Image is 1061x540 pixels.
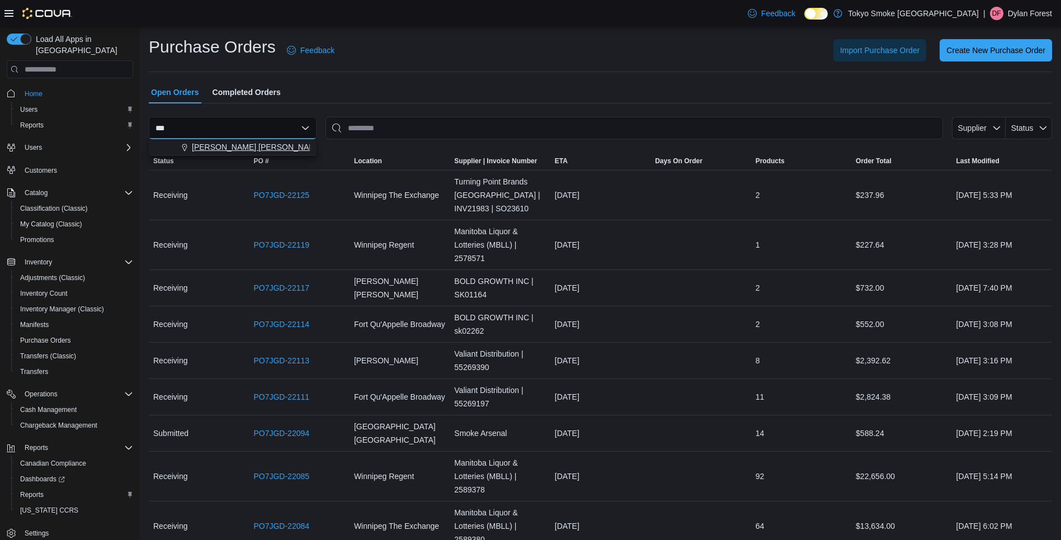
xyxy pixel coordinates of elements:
[20,289,68,298] span: Inventory Count
[550,277,650,299] div: [DATE]
[952,152,1053,170] button: Last Modified
[16,472,69,486] a: Dashboards
[253,238,309,252] a: PO7JGD-22119
[16,488,133,501] span: Reports
[20,459,86,468] span: Canadian Compliance
[20,526,133,540] span: Settings
[20,255,133,269] span: Inventory
[153,354,187,367] span: Receiving
[20,367,48,376] span: Transfers
[25,390,58,399] span: Operations
[20,305,104,314] span: Inventory Manager (Classic)
[20,220,82,229] span: My Catalog (Classic)
[550,184,650,206] div: [DATE]
[16,217,87,231] a: My Catalog (Classic)
[16,103,42,116] a: Users
[20,186,52,200] button: Catalog
[249,152,349,170] button: PO #
[20,87,47,101] a: Home
[952,277,1053,299] div: [DATE] 7:40 PM
[20,490,44,499] span: Reports
[20,121,44,130] span: Reports
[16,334,76,347] a: Purchase Orders
[16,217,133,231] span: My Catalog (Classic)
[2,440,138,456] button: Reports
[253,157,268,165] span: PO #
[851,184,951,206] div: $237.96
[11,348,138,364] button: Transfers (Classic)
[804,8,828,20] input: Dark Mode
[11,364,138,380] button: Transfers
[20,255,56,269] button: Inventory
[11,503,138,518] button: [US_STATE] CCRS
[16,103,133,116] span: Users
[25,89,43,98] span: Home
[2,254,138,270] button: Inventory
[16,119,48,132] a: Reports
[450,270,550,306] div: BOLD GROWTH INC | SK01164
[550,422,650,444] div: [DATE]
[354,238,414,252] span: Winnipeg Regent
[2,386,138,402] button: Operations
[20,164,62,177] a: Customers
[856,157,892,165] span: Order Total
[253,470,309,483] a: PO7JGD-22085
[20,141,133,154] span: Users
[149,139,317,155] button: [PERSON_NAME] [PERSON_NAME]
[20,141,46,154] button: Users
[25,188,48,197] span: Catalog
[16,318,133,331] span: Manifests
[454,157,537,165] span: Supplier | Invoice Number
[550,515,650,537] div: [DATE]
[20,105,37,114] span: Users
[940,39,1052,61] button: Create New Purchase Order
[253,390,309,404] a: PO7JGD-22111
[450,379,550,415] div: Valiant Distribution | 55269197
[761,8,795,19] span: Feedback
[253,519,309,533] a: PO7JGD-22084
[153,188,187,202] span: Receiving
[11,201,138,216] button: Classification (Classic)
[25,258,52,267] span: Inventory
[20,163,133,177] span: Customers
[20,405,77,414] span: Cash Management
[756,188,760,202] span: 2
[16,349,133,363] span: Transfers (Classic)
[16,318,53,331] a: Manifests
[16,365,133,378] span: Transfers
[16,457,91,470] a: Canadian Compliance
[20,506,78,515] span: [US_STATE] CCRS
[16,403,81,416] a: Cash Management
[11,456,138,471] button: Canadian Compliance
[153,238,187,252] span: Receiving
[20,273,85,282] span: Adjustments (Classic)
[16,302,109,316] a: Inventory Manager (Classic)
[450,170,550,220] div: Turning Point Brands [GEOGRAPHIC_DATA] | INV21983 | SO23610
[20,86,133,100] span: Home
[354,274,445,301] span: [PERSON_NAME] [PERSON_NAME]
[354,519,439,533] span: Winnipeg The Exchange
[20,235,54,244] span: Promotions
[450,422,550,444] div: Smoke Arsenal
[952,313,1053,335] div: [DATE] 3:08 PM
[11,102,138,117] button: Users
[31,34,133,56] span: Load All Apps in [GEOGRAPHIC_DATA]
[354,354,418,367] span: [PERSON_NAME]
[20,441,53,454] button: Reports
[16,419,133,432] span: Chargeback Management
[16,287,72,300] a: Inventory Count
[450,152,550,170] button: Supplier | Invoice Number
[20,320,49,329] span: Manifests
[282,39,339,61] a: Feedback
[354,188,439,202] span: Winnipeg The Exchange
[1006,117,1052,139] button: Status
[952,349,1053,372] div: [DATE] 3:16 PM
[11,286,138,301] button: Inventory Count
[833,39,926,61] button: Import Purchase Order
[253,281,309,295] a: PO7JGD-22117
[16,504,83,517] a: [US_STATE] CCRS
[253,354,309,367] a: PO7JGD-22113
[20,387,62,401] button: Operations
[192,141,323,153] span: [PERSON_NAME] [PERSON_NAME]
[20,441,133,454] span: Reports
